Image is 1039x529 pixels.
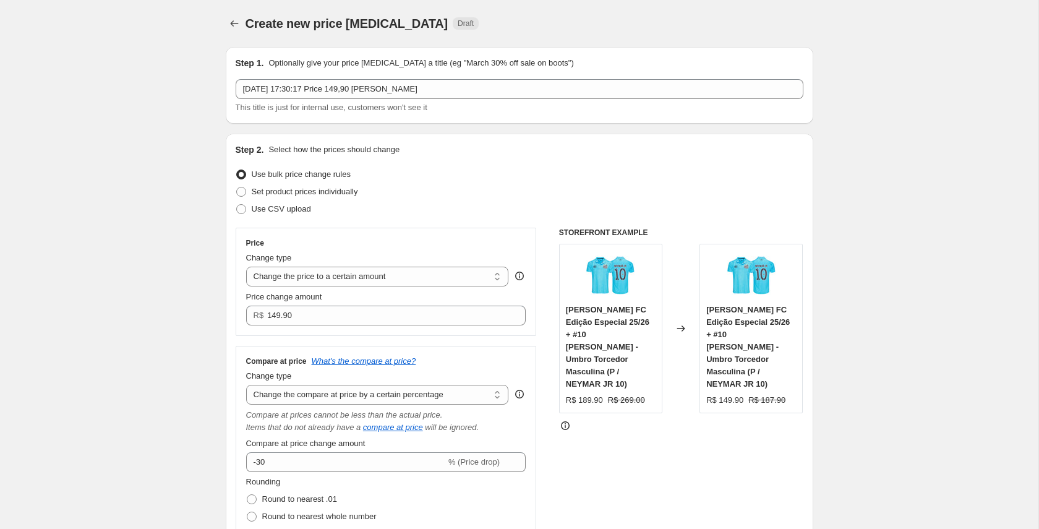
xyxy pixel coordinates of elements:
div: R$ 189.90 [566,394,603,406]
span: Round to nearest whole number [262,512,377,521]
span: Round to nearest .01 [262,494,337,504]
span: % (Price drop) [448,457,500,467]
button: Price change jobs [226,15,243,32]
button: What's the compare at price? [312,356,416,366]
strike: R$ 269.00 [608,394,645,406]
span: This title is just for internal use, customers won't see it [236,103,427,112]
div: help [513,270,526,282]
h2: Step 2. [236,144,264,156]
h2: Step 1. [236,57,264,69]
span: Set product prices individually [252,187,358,196]
span: [PERSON_NAME] FC Edição Especial 25/26 + #10 [PERSON_NAME] - Umbro Torcedor Masculina (P / NEYMAR... [706,305,790,389]
div: R$ 149.90 [706,394,743,406]
img: Regata_cruzeiro_2_80x.jpg [727,251,776,300]
input: -15 [246,452,446,472]
span: Price change amount [246,292,322,301]
i: Items that do not already have a [246,423,361,432]
span: Compare at price change amount [246,439,366,448]
h3: Price [246,238,264,248]
span: Use CSV upload [252,204,311,213]
span: [PERSON_NAME] FC Edição Especial 25/26 + #10 [PERSON_NAME] - Umbro Torcedor Masculina (P / NEYMAR... [566,305,649,389]
h3: Compare at price [246,356,307,366]
h6: STOREFRONT EXAMPLE [559,228,803,238]
img: Regata_cruzeiro_2_80x.jpg [586,251,635,300]
span: R$ [254,311,264,320]
p: Optionally give your price [MEDICAL_DATA] a title (eg "March 30% off sale on boots") [268,57,573,69]
span: Create new price [MEDICAL_DATA] [246,17,448,30]
strike: R$ 187.90 [748,394,785,406]
span: Change type [246,371,292,381]
span: Use bulk price change rules [252,170,351,179]
button: compare at price [363,423,423,432]
i: Compare at prices cannot be less than the actual price. [246,410,443,419]
input: 80.00 [267,306,507,325]
span: Change type [246,253,292,262]
div: help [513,388,526,400]
p: Select how the prices should change [268,144,400,156]
span: Rounding [246,477,281,486]
input: 30% off holiday sale [236,79,803,99]
i: will be ignored. [425,423,479,432]
span: Draft [458,19,474,28]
